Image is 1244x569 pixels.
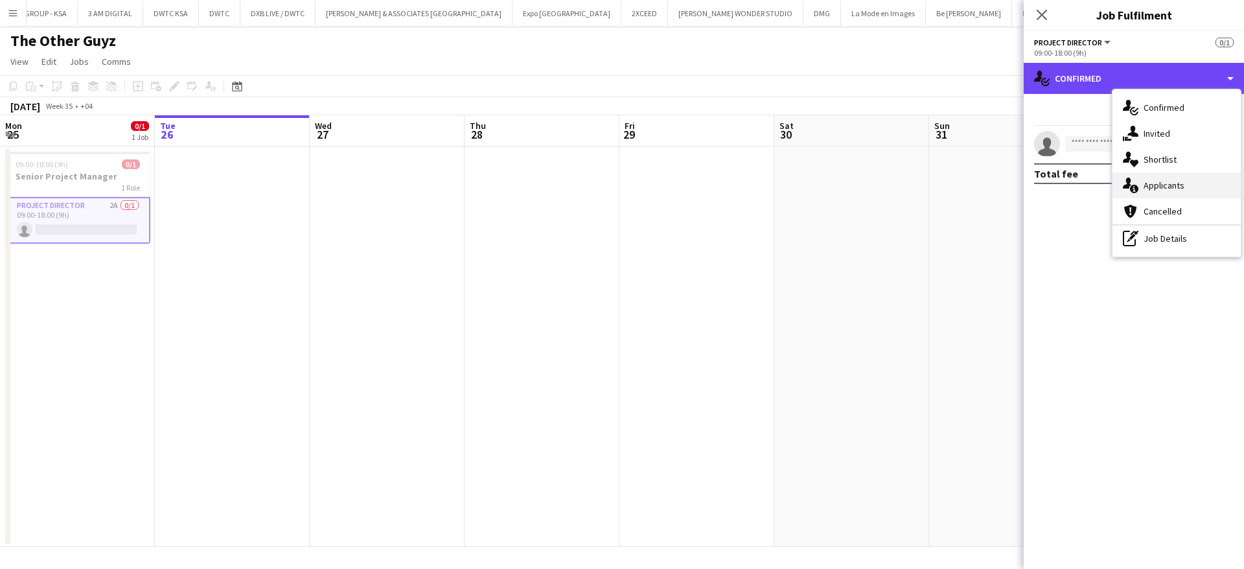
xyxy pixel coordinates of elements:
span: Comms [102,56,131,67]
h3: Job Fulfilment [1024,6,1244,23]
span: Project Director [1034,38,1102,47]
span: Jobs [69,56,89,67]
button: 3 AM DIGITAL [78,1,143,26]
button: Nexturn [1012,1,1060,26]
span: 09:00-18:00 (9h) [16,159,68,169]
span: Week 35 [43,101,75,111]
div: 09:00-18:00 (9h) [1034,48,1234,58]
span: 0/1 [1215,38,1234,47]
span: 1 Role [121,183,140,192]
span: 27 [313,127,332,142]
h3: Senior Project Manager [5,170,150,182]
span: Sat [779,120,794,132]
button: 2XCEED [621,1,668,26]
span: Fri [625,120,635,132]
button: Be [PERSON_NAME] [926,1,1012,26]
div: Total fee [1034,167,1078,180]
h1: The Other Guyz [10,31,116,51]
div: Confirmed [1112,95,1241,121]
app-job-card: 09:00-18:00 (9h)0/1Senior Project Manager1 RoleProject Director2A0/109:00-18:00 (9h) [5,152,150,244]
span: 30 [777,127,794,142]
span: 0/1 [122,159,140,169]
div: +04 [80,101,93,111]
a: Jobs [64,53,94,70]
button: Expo [GEOGRAPHIC_DATA] [513,1,621,26]
span: 29 [623,127,635,142]
div: [DATE] [10,100,40,113]
span: 28 [468,127,486,142]
a: Edit [36,53,62,70]
span: Tue [160,120,176,132]
span: Edit [41,56,56,67]
button: [PERSON_NAME] & ASSOCIATES [GEOGRAPHIC_DATA] [316,1,513,26]
button: La Mode en Images [841,1,926,26]
app-card-role: Project Director2A0/109:00-18:00 (9h) [5,197,150,244]
a: View [5,53,34,70]
span: View [10,56,29,67]
div: 1 Job [132,132,148,142]
button: DWTC KSA [143,1,199,26]
a: Comms [97,53,136,70]
div: Shortlist [1112,146,1241,172]
div: Applicants [1112,172,1241,198]
button: DXB LIVE / DWTC [240,1,316,26]
span: 31 [932,127,950,142]
span: 26 [158,127,176,142]
div: Confirmed [1024,63,1244,94]
button: [PERSON_NAME] WONDER STUDIO [668,1,803,26]
span: Thu [470,120,486,132]
span: Mon [5,120,22,132]
button: DMG [803,1,841,26]
div: Cancelled [1112,198,1241,224]
button: DWTC [199,1,240,26]
div: Invited [1112,121,1241,146]
span: 0/1 [131,121,149,131]
span: Sun [934,120,950,132]
span: 25 [3,127,22,142]
button: Project Director [1034,38,1112,47]
div: Job Details [1112,226,1241,251]
span: Wed [315,120,332,132]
